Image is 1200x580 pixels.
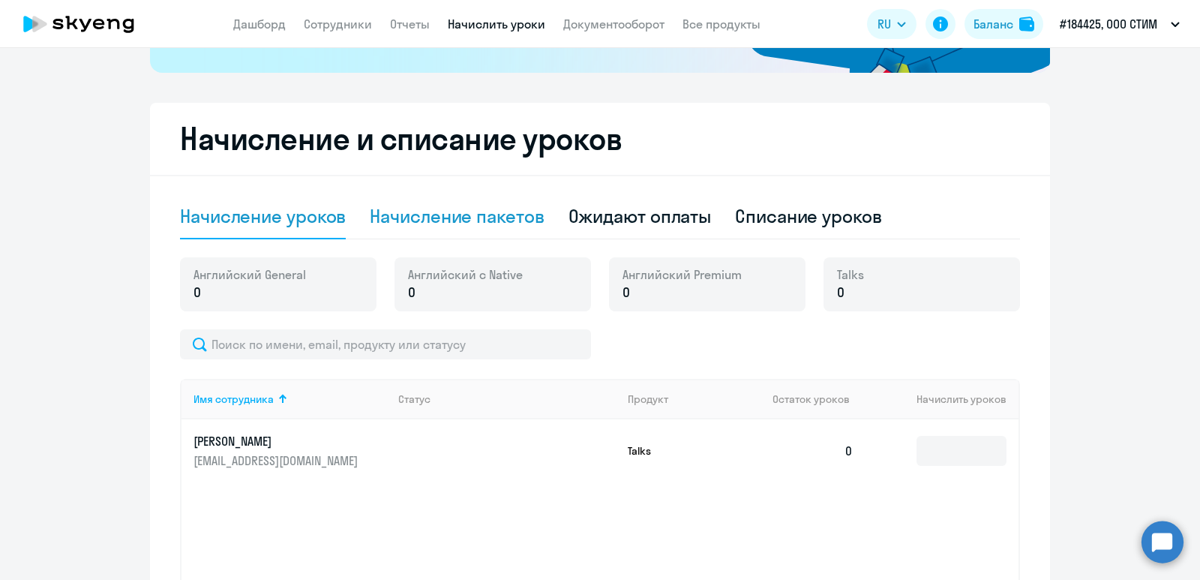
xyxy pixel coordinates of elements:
span: Английский General [193,266,306,283]
p: #184425, ООО СТИМ [1060,15,1157,33]
p: [PERSON_NAME] [193,433,361,449]
button: Балансbalance [964,9,1043,39]
div: Остаток уроков [772,392,865,406]
span: Английский Premium [622,266,742,283]
div: Продукт [628,392,761,406]
div: Баланс [973,15,1013,33]
span: RU [877,15,891,33]
div: Начисление пакетов [370,204,544,228]
a: Все продукты [682,17,760,32]
a: Начислить уроки [448,17,545,32]
span: 0 [408,283,415,302]
div: Имя сотрудника [193,392,274,406]
div: Списание уроков [735,204,882,228]
td: 0 [760,419,865,482]
span: 0 [622,283,630,302]
div: Статус [398,392,616,406]
button: RU [867,9,916,39]
span: 0 [837,283,844,302]
img: balance [1019,17,1034,32]
div: Начисление уроков [180,204,346,228]
span: 0 [193,283,201,302]
div: Статус [398,392,430,406]
span: Английский с Native [408,266,523,283]
p: [EMAIL_ADDRESS][DOMAIN_NAME] [193,452,361,469]
a: Отчеты [390,17,430,32]
div: Ожидают оплаты [568,204,712,228]
span: Talks [837,266,864,283]
div: Продукт [628,392,668,406]
h2: Начисление и списание уроков [180,121,1020,157]
th: Начислить уроков [865,379,1018,419]
input: Поиск по имени, email, продукту или статусу [180,329,591,359]
a: [PERSON_NAME][EMAIL_ADDRESS][DOMAIN_NAME] [193,433,386,469]
p: Talks [628,444,740,458]
a: Документооборот [563,17,664,32]
button: #184425, ООО СТИМ [1052,6,1187,42]
a: Сотрудники [304,17,372,32]
a: Дашборд [233,17,286,32]
span: Остаток уроков [772,392,850,406]
div: Имя сотрудника [193,392,386,406]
